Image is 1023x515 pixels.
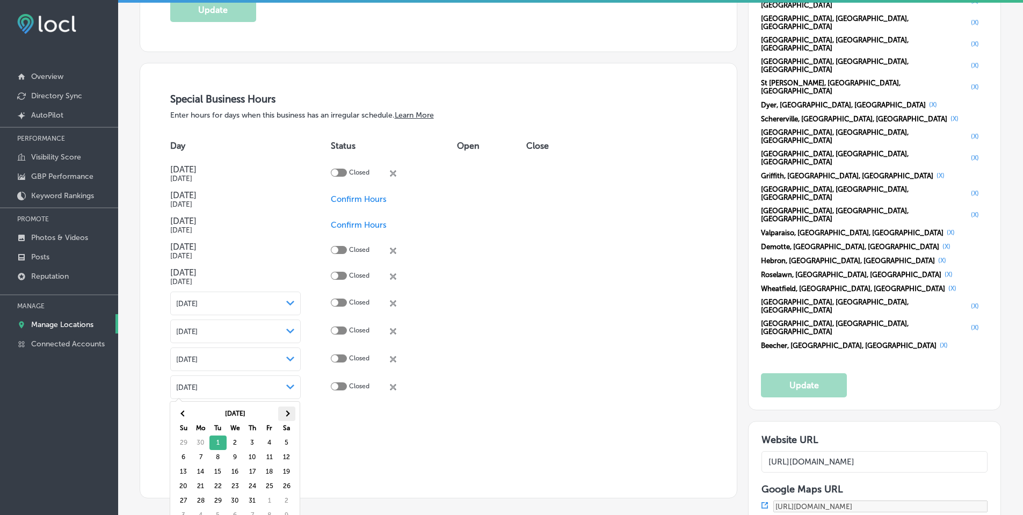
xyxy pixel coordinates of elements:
td: 17 [244,465,261,479]
h5: [DATE] [170,278,301,286]
h5: [DATE] [170,200,301,208]
td: 12 [278,450,295,465]
td: 22 [209,479,227,494]
p: AutoPilot [31,111,63,120]
button: (X) [947,114,962,123]
td: 29 [175,436,192,450]
td: 3 [244,436,261,450]
span: Wheatfield, [GEOGRAPHIC_DATA], [GEOGRAPHIC_DATA] [761,285,945,293]
p: Enter hours for days when this business has an irregular schedule. [170,111,707,120]
td: 28 [192,494,209,508]
th: Status [331,130,457,161]
span: [GEOGRAPHIC_DATA], [GEOGRAPHIC_DATA], [GEOGRAPHIC_DATA] [761,320,968,336]
button: (X) [933,171,948,180]
td: 21 [192,479,209,494]
td: 13 [175,465,192,479]
input: Add Location Website [761,451,988,473]
td: 1 [261,494,278,508]
p: Visibility Score [31,153,81,162]
span: Demotte, [GEOGRAPHIC_DATA], [GEOGRAPHIC_DATA] [761,243,939,251]
p: Posts [31,252,49,262]
td: 26 [278,479,295,494]
button: (X) [968,323,982,332]
th: Su [175,421,192,436]
h4: [DATE] [170,216,301,226]
button: (X) [926,100,940,109]
td: 2 [278,494,295,508]
p: Photos & Videos [31,233,88,242]
span: St [PERSON_NAME], [GEOGRAPHIC_DATA], [GEOGRAPHIC_DATA] [761,79,968,95]
h3: Google Maps URL [761,483,988,495]
span: [GEOGRAPHIC_DATA], [GEOGRAPHIC_DATA], [GEOGRAPHIC_DATA] [761,298,968,314]
th: Th [244,421,261,436]
button: (X) [968,302,982,310]
td: 5 [278,436,295,450]
td: 4 [261,436,278,450]
h5: [DATE] [170,175,301,183]
td: 24 [244,479,261,494]
span: [DATE] [176,383,198,391]
td: 11 [261,450,278,465]
span: Beecher, [GEOGRAPHIC_DATA], [GEOGRAPHIC_DATA] [761,342,937,350]
span: [GEOGRAPHIC_DATA], [GEOGRAPHIC_DATA], [GEOGRAPHIC_DATA] [761,150,968,166]
span: [GEOGRAPHIC_DATA], [GEOGRAPHIC_DATA], [GEOGRAPHIC_DATA] [761,207,968,223]
button: (X) [968,189,982,198]
td: 30 [227,494,244,508]
button: (X) [941,270,956,279]
span: Schererville, [GEOGRAPHIC_DATA], [GEOGRAPHIC_DATA] [761,115,947,123]
button: (X) [968,83,982,91]
p: Closed [349,169,369,179]
button: (X) [939,242,954,251]
td: 29 [209,494,227,508]
button: (X) [968,40,982,48]
p: Closed [349,272,369,282]
img: fda3e92497d09a02dc62c9cd864e3231.png [17,14,76,34]
td: 18 [261,465,278,479]
h4: [DATE] [170,242,301,252]
th: We [227,421,244,436]
p: Closed [349,354,369,365]
h4: [DATE] [170,267,301,278]
p: Directory Sync [31,91,82,100]
p: Closed [349,299,369,309]
td: 14 [192,465,209,479]
button: Update [761,373,847,397]
button: (X) [968,211,982,219]
td: 9 [227,450,244,465]
h5: [DATE] [170,226,301,234]
p: Overview [31,72,63,81]
h5: [DATE] [170,252,301,260]
p: Closed [349,246,369,256]
span: Confirm Hours [331,194,387,204]
span: Griffith, [GEOGRAPHIC_DATA], [GEOGRAPHIC_DATA] [761,172,933,180]
button: (X) [968,61,982,70]
th: Sa [278,421,295,436]
p: Connected Accounts [31,339,105,349]
td: 23 [227,479,244,494]
td: 1 [209,436,227,450]
span: Valparaiso, [GEOGRAPHIC_DATA], [GEOGRAPHIC_DATA] [761,229,944,237]
button: (X) [968,18,982,27]
td: 7 [192,450,209,465]
span: [GEOGRAPHIC_DATA], [GEOGRAPHIC_DATA], [GEOGRAPHIC_DATA] [761,14,968,31]
p: Keyword Rankings [31,191,94,200]
h3: Website URL [761,434,988,446]
p: Closed [349,382,369,393]
h4: [DATE] [170,164,301,175]
p: GBP Performance [31,172,93,181]
th: Tu [209,421,227,436]
td: 15 [209,465,227,479]
th: Day [170,130,331,161]
a: Learn More [395,111,434,120]
td: 27 [175,494,192,508]
td: 16 [227,465,244,479]
span: [DATE] [176,300,198,308]
span: Roselawn, [GEOGRAPHIC_DATA], [GEOGRAPHIC_DATA] [761,271,941,279]
span: [GEOGRAPHIC_DATA], [GEOGRAPHIC_DATA], [GEOGRAPHIC_DATA] [761,57,968,74]
th: Open [457,130,526,161]
td: 20 [175,479,192,494]
p: Manage Locations [31,320,93,329]
th: [DATE] [192,407,278,421]
span: Dyer, [GEOGRAPHIC_DATA], [GEOGRAPHIC_DATA] [761,101,926,109]
button: (X) [968,132,982,141]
